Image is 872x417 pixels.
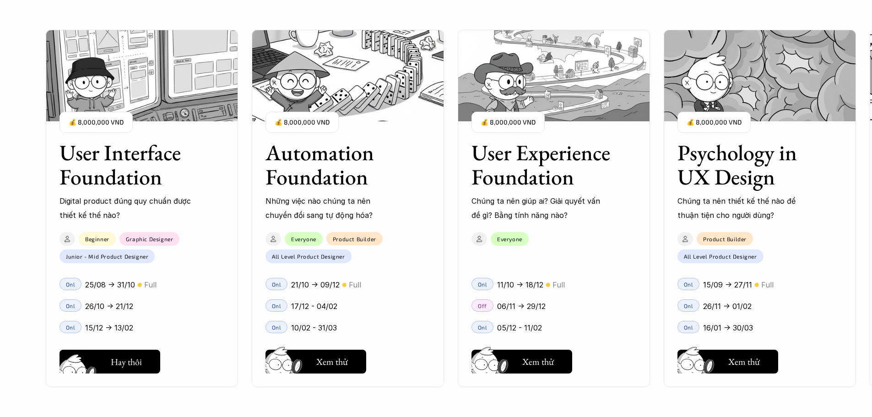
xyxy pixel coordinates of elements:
p: All Level Product Designer [684,253,757,260]
p: 21/10 -> 09/12 [291,278,340,292]
p: 15/09 -> 27/11 [703,278,752,292]
p: 06/11 -> 29/12 [497,299,546,313]
p: Onl [272,281,282,287]
button: Hay thôi [60,350,160,374]
p: 15/12 -> 13/02 [85,321,133,335]
p: Onl [684,324,693,330]
p: Onl [684,303,693,309]
p: 🟡 [137,282,142,288]
p: 25/08 -> 31/10 [85,278,135,292]
p: 💰 8,000,000 VND [481,116,536,129]
p: Full [144,278,157,292]
a: Xem thử [471,346,572,374]
button: Xem thử [677,350,778,374]
p: 11/10 -> 18/12 [497,278,543,292]
p: Full [761,278,774,292]
button: Xem thử [471,350,572,374]
p: Chúng ta nên giúp ai? Giải quyết vấn đề gì? Bằng tính năng nào? [471,194,604,222]
p: Full [552,278,565,292]
p: Digital product đúng quy chuẩn được thiết kế thế nào? [60,194,192,222]
p: Product Builder [703,236,747,242]
p: Những việc nào chúng ta nên chuyển đổi sang tự động hóa? [265,194,398,222]
p: 🟡 [546,282,550,288]
p: 💰 8,000,000 VND [275,116,330,129]
p: Onl [272,324,282,330]
p: 05/12 - 11/02 [497,321,542,335]
a: Hay thôi [60,346,160,374]
a: Xem thử [265,346,366,374]
button: Xem thử [265,350,366,374]
h5: Hay thôi [111,355,142,368]
h3: Psychology in UX Design [677,141,819,189]
h5: Xem thử [728,355,760,368]
p: Everyone [497,236,522,242]
h5: Xem thử [316,355,348,368]
p: Full [349,278,361,292]
p: Onl [478,281,487,287]
p: Graphic Designer [126,236,173,242]
p: 16/01 -> 30/03 [703,321,753,335]
p: Product Builder [333,236,376,242]
p: Off [478,303,487,309]
p: 💰 8,000,000 VND [687,116,742,129]
p: Beginner [85,236,109,242]
p: 17/12 - 04/02 [291,299,337,313]
p: Junior - Mid Product Designer [66,253,148,260]
p: 26/11 -> 01/02 [703,299,752,313]
h5: Xem thử [522,355,554,368]
p: Onl [272,303,282,309]
p: Onl [478,324,487,330]
p: 💰 8,000,000 VND [69,116,124,129]
p: All Level Product Designer [272,253,345,260]
p: 🟡 [342,282,347,288]
h3: User Interface Foundation [60,141,201,189]
p: Onl [684,281,693,287]
a: Xem thử [677,346,778,374]
p: Chúng ta nên thiết kế thế nào để thuận tiện cho người dùng? [677,194,810,222]
h3: User Experience Foundation [471,141,613,189]
p: 🟡 [754,282,759,288]
p: 10/02 - 31/03 [291,321,337,335]
p: 26/10 -> 21/12 [85,299,133,313]
h3: Automation Foundation [265,141,407,189]
p: Everyone [291,236,316,242]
